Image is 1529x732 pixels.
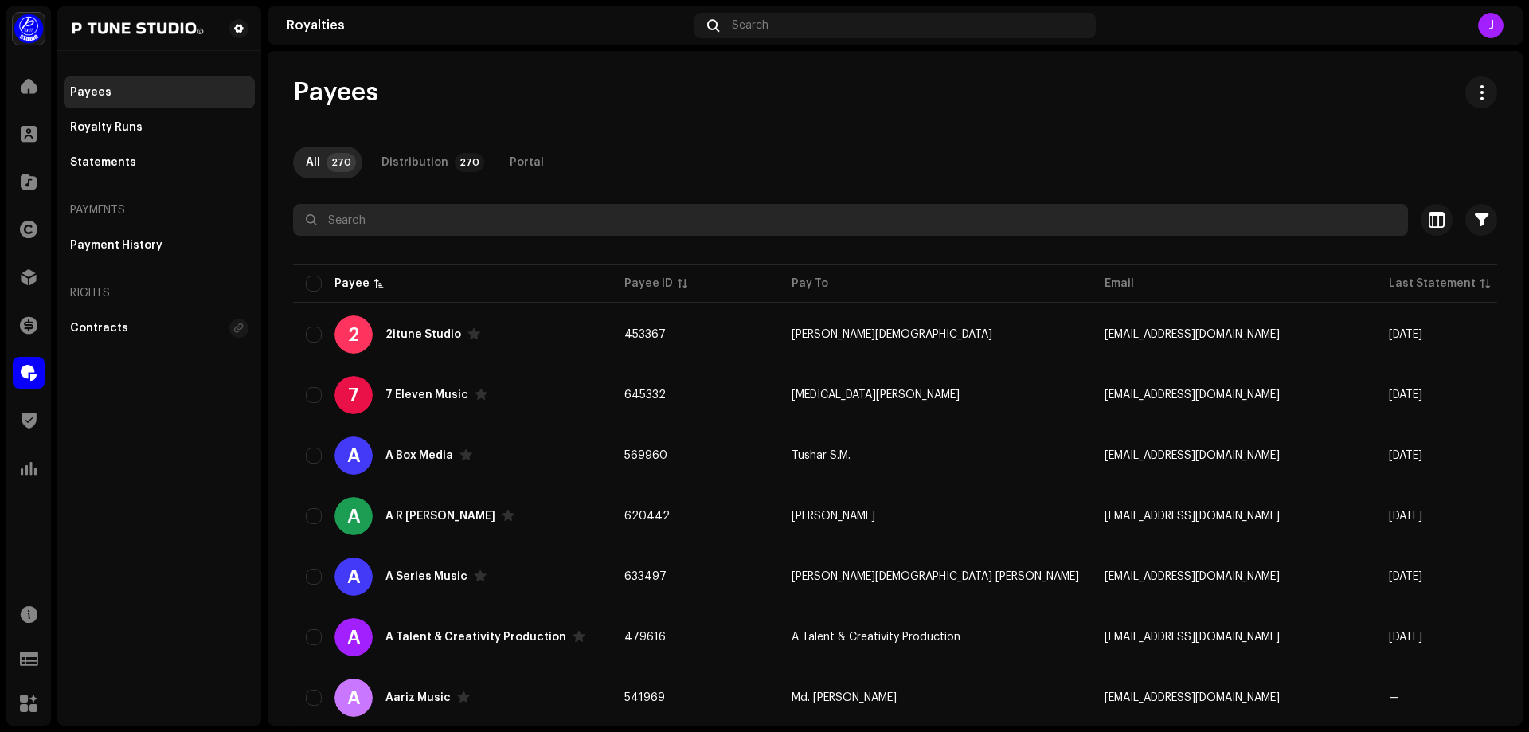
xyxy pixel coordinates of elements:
div: A [334,679,373,717]
span: Sep 2025 [1389,632,1422,643]
div: 2itune Studio [385,329,461,340]
span: 633497 [624,571,667,582]
span: 645332 [624,389,666,401]
span: 569960 [624,450,667,461]
div: Payee ID [624,276,673,292]
span: Shahanur Islam Sajib [792,571,1079,582]
div: Royalties [287,19,688,32]
span: Sep 2025 [1389,511,1422,522]
input: Search [293,204,1408,236]
span: 541969 [624,692,665,703]
img: a1dd4b00-069a-4dd5-89ed-38fbdf7e908f [13,13,45,45]
div: A [334,618,373,656]
div: A [334,558,373,596]
span: Syeda Nasrin Aktar [792,389,960,401]
span: Md. Romjan Ali [792,692,897,703]
re-m-nav-item: Statements [64,147,255,178]
re-m-nav-item: Contracts [64,312,255,344]
div: Portal [510,147,544,178]
span: Sep 2025 [1389,450,1422,461]
span: Sep 2025 [1389,571,1422,582]
span: skullproductionbd@gmail.com [1105,450,1280,461]
span: A Talent & Creativity Production [792,632,960,643]
span: Tushar S.M. [792,450,851,461]
div: Distribution [381,147,448,178]
span: 479616 [624,632,666,643]
span: mithusardarce21@gmail.com [1105,692,1280,703]
re-a-nav-header: Rights [64,274,255,312]
span: Sep 2025 [1389,389,1422,401]
div: All [306,147,320,178]
span: ahmedsajeebstudio@gmail.com [1105,571,1280,582]
span: Payees [293,76,378,108]
span: syedanasrinsmusic21@gmail.com [1105,389,1280,401]
div: Royalty Runs [70,121,143,134]
div: A Series Music [385,571,467,582]
span: arrana5530@gmail.com [1105,511,1280,522]
div: Payee [334,276,370,292]
div: Contracts [70,322,128,335]
span: Sep 2025 [1389,329,1422,340]
div: A [334,497,373,535]
span: 453367 [624,329,666,340]
div: A Talent & Creativity Production [385,632,566,643]
div: Last Statement [1389,276,1476,292]
div: Payees [70,86,111,99]
span: Search [732,19,768,32]
re-m-nav-item: Payees [64,76,255,108]
span: — [1389,692,1399,703]
img: 014156fc-5ea7-42a8-85d9-84b6ed52d0f4 [70,19,204,38]
re-a-nav-header: Payments [64,191,255,229]
re-m-nav-item: Royalty Runs [64,112,255,143]
div: Payment History [70,239,162,252]
span: titas.kazi@gmail.com [1105,632,1280,643]
p-badge: 270 [455,153,484,172]
re-m-nav-item: Payment History [64,229,255,261]
div: J [1478,13,1504,38]
div: A Box Media [385,450,453,461]
p-badge: 270 [327,153,356,172]
div: A [334,436,373,475]
span: Rahim Abdur [792,511,875,522]
span: s.mahfuzmamun@gmail.com [1105,329,1280,340]
span: 620442 [624,511,670,522]
div: 7 Eleven Music [385,389,468,401]
div: 7 [334,376,373,414]
span: Mohammad Mahfuzul Islam [792,329,992,340]
div: 2 [334,315,373,354]
div: Aariz Music [385,692,451,703]
div: A R Rana [385,511,495,522]
div: Statements [70,156,136,169]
